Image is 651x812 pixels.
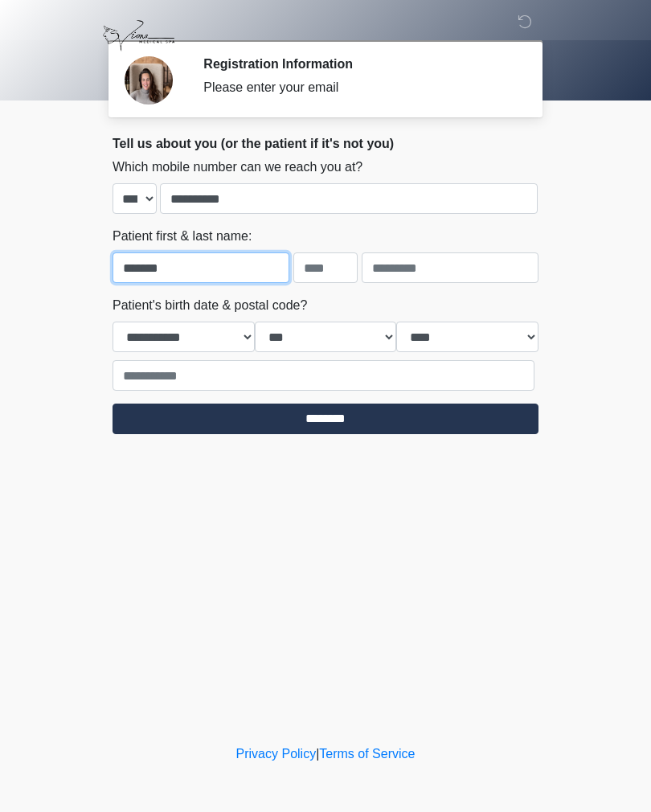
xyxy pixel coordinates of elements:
div: Please enter your email [203,78,514,97]
label: Patient first & last name: [113,227,252,246]
label: Which mobile number can we reach you at? [113,158,362,177]
a: Privacy Policy [236,747,317,761]
img: Viona Medical Spa Logo [96,12,181,59]
h2: Tell us about you (or the patient if it's not you) [113,136,538,151]
a: | [316,747,319,761]
img: Agent Avatar [125,56,173,105]
a: Terms of Service [319,747,415,761]
label: Patient's birth date & postal code? [113,296,307,315]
